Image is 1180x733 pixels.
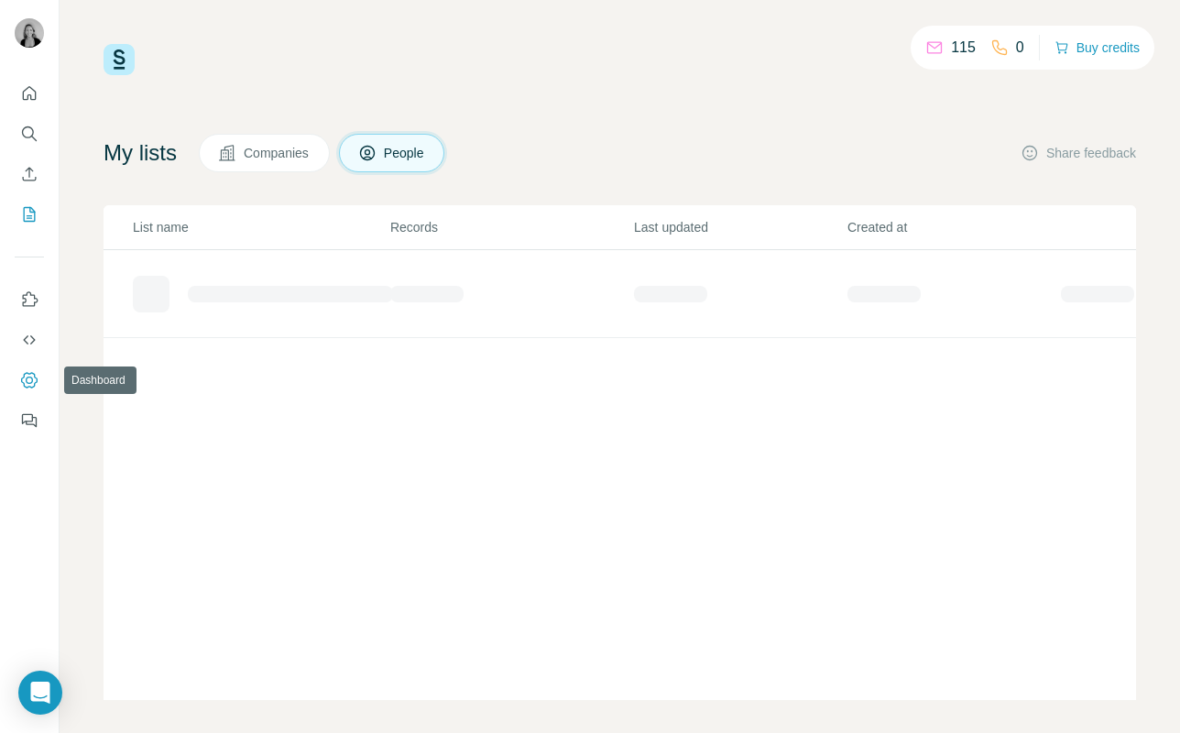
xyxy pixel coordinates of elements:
button: Enrich CSV [15,158,44,191]
img: Avatar [15,18,44,48]
p: 115 [951,37,976,59]
img: Surfe Logo [104,44,135,75]
span: People [384,144,426,162]
button: Use Surfe API [15,323,44,356]
p: Created at [847,218,1059,236]
button: Feedback [15,404,44,437]
button: My lists [15,198,44,231]
button: Use Surfe on LinkedIn [15,283,44,316]
button: Share feedback [1021,144,1136,162]
div: Open Intercom Messenger [18,671,62,715]
p: List name [133,218,388,236]
span: Companies [244,144,311,162]
button: Quick start [15,77,44,110]
p: Last updated [634,218,846,236]
h4: My lists [104,138,177,168]
p: Records [390,218,632,236]
button: Dashboard [15,364,44,397]
button: Search [15,117,44,150]
p: 0 [1016,37,1024,59]
button: Buy credits [1054,35,1140,60]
